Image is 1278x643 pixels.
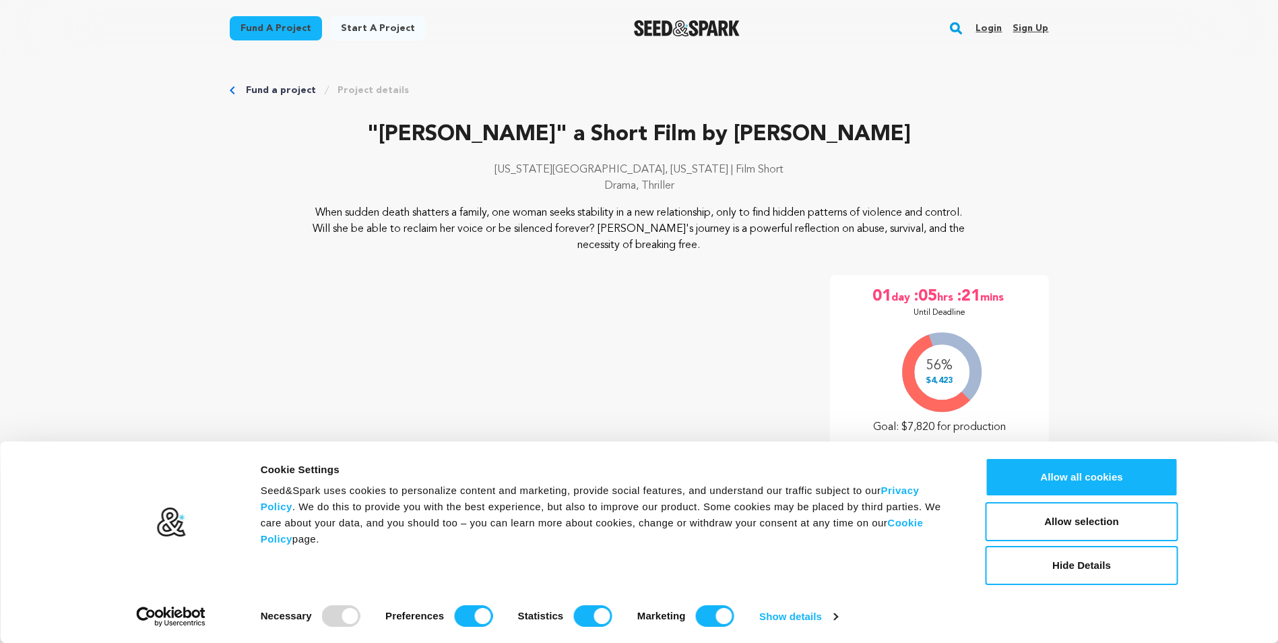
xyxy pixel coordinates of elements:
[246,84,316,97] a: Fund a project
[913,286,937,307] span: :05
[976,18,1002,39] a: Login
[980,286,1007,307] span: mins
[914,307,965,318] p: Until Deadline
[986,546,1178,585] button: Hide Details
[260,600,261,601] legend: Consent Selection
[385,610,444,621] strong: Preferences
[230,16,322,40] a: Fund a project
[1013,18,1048,39] a: Sign up
[230,162,1049,178] p: [US_STATE][GEOGRAPHIC_DATA], [US_STATE] | Film Short
[518,610,564,621] strong: Statistics
[230,178,1049,194] p: Drama, Thriller
[112,607,230,627] a: Usercentrics Cookiebot - opens in a new window
[230,84,1049,97] div: Breadcrumb
[311,205,967,253] p: When sudden death shatters a family, one woman seeks stability in a new relationship, only to fin...
[261,483,955,547] div: Seed&Spark uses cookies to personalize content and marketing, provide social features, and unders...
[956,286,980,307] span: :21
[261,610,312,621] strong: Necessary
[637,610,686,621] strong: Marketing
[759,607,837,627] a: Show details
[986,502,1178,541] button: Allow selection
[872,286,891,307] span: 01
[891,286,913,307] span: day
[937,286,956,307] span: hrs
[230,119,1049,151] p: "[PERSON_NAME]" a Short Film by [PERSON_NAME]
[156,507,186,538] img: logo
[986,458,1178,497] button: Allow all cookies
[634,20,740,36] img: Seed&Spark Logo Dark Mode
[338,84,409,97] a: Project details
[634,20,740,36] a: Seed&Spark Homepage
[330,16,426,40] a: Start a project
[261,462,955,478] div: Cookie Settings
